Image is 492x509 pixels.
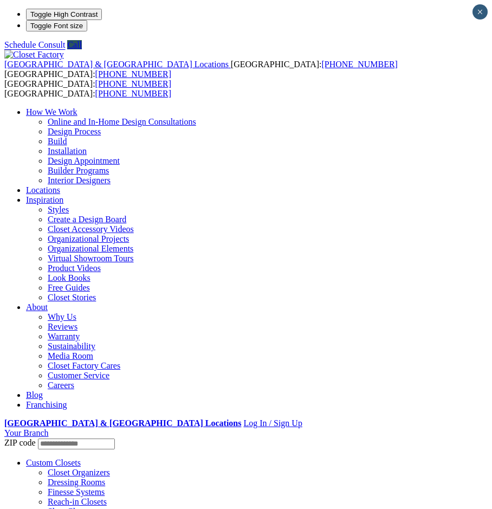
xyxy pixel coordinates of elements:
[30,22,83,30] span: Toggle Font size
[48,263,101,273] a: Product Videos
[48,497,107,506] a: Reach-in Closets
[95,69,171,79] a: [PHONE_NUMBER]
[4,418,241,428] a: [GEOGRAPHIC_DATA] & [GEOGRAPHIC_DATA] Locations
[26,195,63,204] a: Inspiration
[48,117,196,126] a: Online and In-Home Design Consultations
[30,10,98,18] span: Toggle High Contrast
[26,9,102,20] button: Toggle High Contrast
[48,176,111,185] a: Interior Designers
[48,205,69,214] a: Styles
[48,361,120,370] a: Closet Factory Cares
[48,283,90,292] a: Free Guides
[26,302,48,312] a: About
[48,332,80,341] a: Warranty
[4,438,36,447] span: ZIP code
[48,166,109,175] a: Builder Programs
[48,244,133,253] a: Organizational Elements
[48,371,109,380] a: Customer Service
[26,390,43,400] a: Blog
[26,458,81,467] a: Custom Closets
[4,428,48,437] a: Your Branch
[48,137,67,146] a: Build
[48,322,77,331] a: Reviews
[48,254,134,263] a: Virtual Showroom Tours
[95,89,171,98] a: [PHONE_NUMBER]
[48,215,126,224] a: Create a Design Board
[4,79,171,98] span: [GEOGRAPHIC_DATA]: [GEOGRAPHIC_DATA]:
[472,4,488,20] button: Close
[321,60,397,69] a: [PHONE_NUMBER]
[4,60,398,79] span: [GEOGRAPHIC_DATA]: [GEOGRAPHIC_DATA]:
[48,381,74,390] a: Careers
[4,60,229,69] span: [GEOGRAPHIC_DATA] & [GEOGRAPHIC_DATA] Locations
[48,127,101,136] a: Design Process
[48,468,110,477] a: Closet Organizers
[4,60,231,69] a: [GEOGRAPHIC_DATA] & [GEOGRAPHIC_DATA] Locations
[48,487,105,497] a: Finesse Systems
[48,342,95,351] a: Sustainability
[48,224,134,234] a: Closet Accessory Videos
[48,293,96,302] a: Closet Stories
[48,351,93,360] a: Media Room
[48,273,90,282] a: Look Books
[4,50,64,60] img: Closet Factory
[48,146,87,156] a: Installation
[26,400,67,409] a: Franchising
[4,40,65,49] a: Schedule Consult
[48,312,76,321] a: Why Us
[67,40,82,49] a: Call
[243,418,302,428] a: Log In / Sign Up
[26,20,87,31] button: Toggle Font size
[48,156,120,165] a: Design Appointment
[38,439,115,449] input: Enter your Zip code
[26,185,60,195] a: Locations
[95,79,171,88] a: [PHONE_NUMBER]
[26,107,77,117] a: How We Work
[48,478,105,487] a: Dressing Rooms
[48,234,129,243] a: Organizational Projects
